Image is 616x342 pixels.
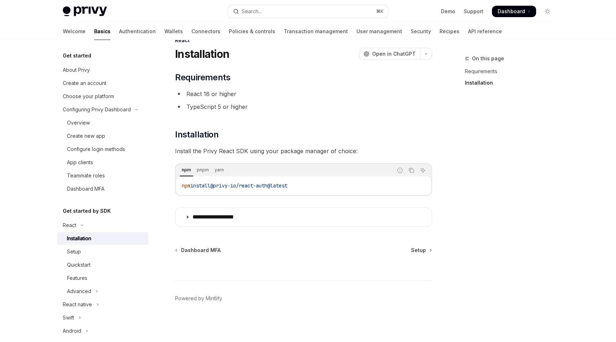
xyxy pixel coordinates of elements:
button: Open in ChatGPT [359,48,420,60]
a: Transaction management [284,23,348,40]
span: Installation [175,129,219,140]
a: Setup [57,245,148,258]
a: Requirements [465,66,559,77]
a: App clients [57,156,148,169]
a: Dashboard [492,6,536,17]
a: Support [464,8,483,15]
img: light logo [63,6,107,16]
div: React [63,221,76,230]
span: Dashboard MFA [181,247,221,254]
a: Demo [441,8,455,15]
div: Configure login methods [67,145,125,154]
button: Toggle Configuring Privy Dashboard section [57,103,148,116]
a: Quickstart [57,258,148,271]
button: Toggle React native section [57,298,148,311]
div: React [175,37,432,44]
div: Android [63,327,81,335]
button: Open search [228,5,388,18]
div: App clients [67,158,93,167]
div: pnpm [195,166,211,174]
a: Wallets [164,23,183,40]
a: About Privy [57,64,148,76]
span: install [190,182,210,189]
div: Installation [67,234,91,243]
div: Configuring Privy Dashboard [63,105,131,114]
h1: Installation [175,47,229,60]
a: Powered by Mintlify [175,295,222,302]
h5: Get started by SDK [63,207,111,215]
button: Toggle Advanced section [57,285,148,298]
div: Quickstart [67,261,91,269]
span: npm [182,182,190,189]
a: Setup [411,247,431,254]
a: Teammate roles [57,169,148,182]
button: Toggle Swift section [57,311,148,324]
a: Features [57,272,148,285]
a: Basics [94,23,111,40]
div: Teammate roles [67,171,105,180]
div: React native [63,300,92,309]
button: Copy the contents from the code block [407,166,416,175]
button: Toggle Android section [57,325,148,337]
button: Report incorrect code [395,166,405,175]
a: Policies & controls [229,23,275,40]
a: Authentication [119,23,156,40]
span: On this page [472,54,504,63]
span: Open in ChatGPT [372,50,416,57]
div: Create an account [63,79,106,87]
div: yarn [212,166,226,174]
a: Welcome [63,23,86,40]
a: Security [411,23,431,40]
h5: Get started [63,51,91,60]
div: Dashboard MFA [67,185,104,193]
a: Installation [465,77,559,89]
a: Connectors [191,23,220,40]
button: Toggle dark mode [542,6,553,17]
a: Create an account [57,77,148,90]
button: Toggle React section [57,219,148,232]
span: Dashboard [498,8,525,15]
div: Search... [242,7,262,16]
div: Setup [67,247,81,256]
button: Ask AI [418,166,427,175]
span: Install the Privy React SDK using your package manager of choice: [175,146,432,156]
span: Setup [411,247,426,254]
a: User management [356,23,402,40]
a: Create new app [57,130,148,142]
div: Create new app [67,132,105,140]
div: Overview [67,119,90,127]
span: @privy-io/react-auth@latest [210,182,287,189]
div: Swift [63,313,74,322]
div: npm [180,166,193,174]
div: Features [67,274,87,282]
a: Recipes [440,23,460,40]
li: React 18 or higher [175,89,432,99]
li: TypeScript 5 or higher [175,102,432,112]
a: API reference [468,23,502,40]
a: Dashboard MFA [57,182,148,195]
a: Choose your platform [57,90,148,103]
div: About Privy [63,66,90,74]
a: Dashboard MFA [176,247,221,254]
div: Choose your platform [63,92,114,101]
span: Requirements [175,72,230,83]
a: Configure login methods [57,143,148,156]
div: Advanced [67,287,91,296]
a: Overview [57,116,148,129]
span: ⌘ K [376,9,384,14]
a: Installation [57,232,148,245]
